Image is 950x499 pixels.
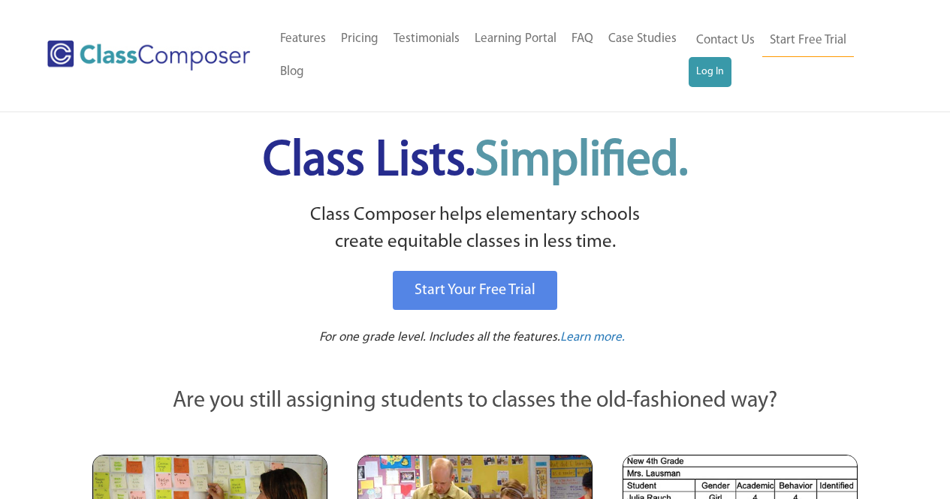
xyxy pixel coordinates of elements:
[273,23,333,56] a: Features
[393,271,557,310] a: Start Your Free Trial
[92,385,858,418] p: Are you still assigning students to classes the old-fashioned way?
[601,23,684,56] a: Case Studies
[273,23,689,89] nav: Header Menu
[560,331,625,344] span: Learn more.
[689,24,891,87] nav: Header Menu
[319,331,560,344] span: For one grade level. Includes all the features.
[762,24,854,58] a: Start Free Trial
[689,24,762,57] a: Contact Us
[386,23,467,56] a: Testimonials
[333,23,386,56] a: Pricing
[415,283,535,298] span: Start Your Free Trial
[467,23,564,56] a: Learning Portal
[273,56,312,89] a: Blog
[689,57,731,87] a: Log In
[475,137,688,186] span: Simplified.
[90,202,861,257] p: Class Composer helps elementary schools create equitable classes in less time.
[560,329,625,347] a: Learn more.
[263,137,688,186] span: Class Lists.
[47,41,250,71] img: Class Composer
[564,23,601,56] a: FAQ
